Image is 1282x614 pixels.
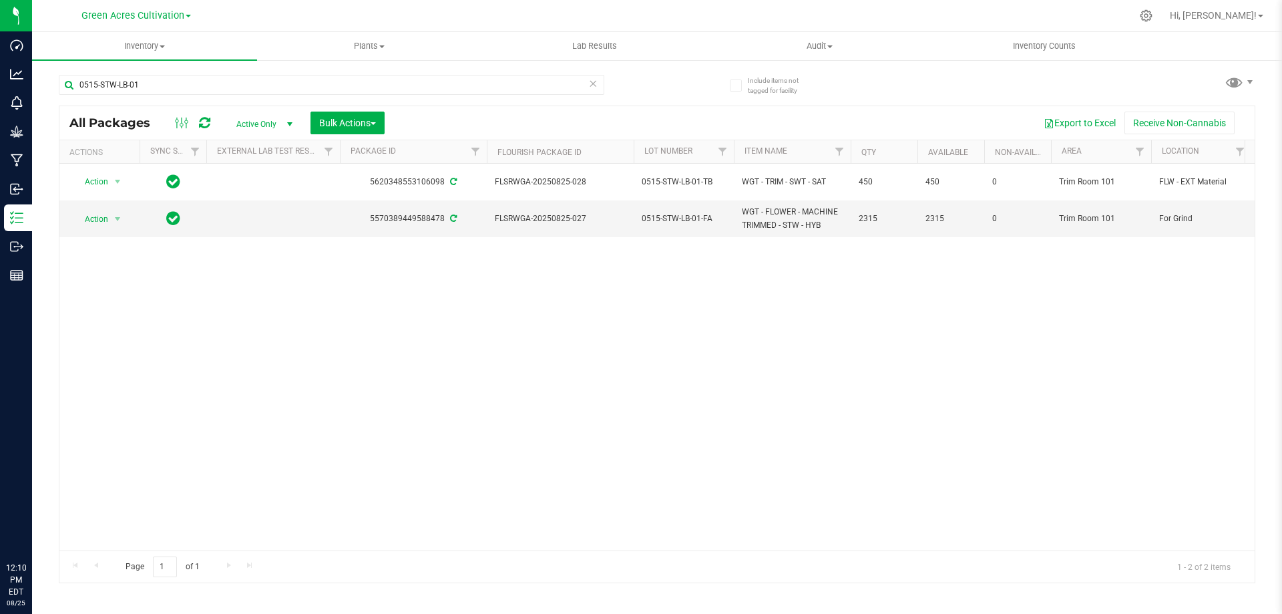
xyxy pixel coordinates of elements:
span: select [110,210,126,228]
span: Audit [708,40,931,52]
span: Clear [588,75,598,92]
div: Actions [69,148,134,157]
span: Bulk Actions [319,118,376,128]
span: In Sync [166,172,180,191]
a: External Lab Test Result [217,146,322,156]
span: FLSRWGA-20250825-027 [495,212,626,225]
a: Item Name [744,146,787,156]
input: Search Package ID, Item Name, SKU, Lot or Part Number... [59,75,604,95]
a: Lab Results [482,32,707,60]
span: Lab Results [554,40,635,52]
a: Filter [1129,140,1151,163]
span: 1 - 2 of 2 items [1166,557,1241,577]
p: 08/25 [6,598,26,608]
iframe: Resource center unread badge [39,505,55,521]
button: Export to Excel [1035,112,1124,134]
a: Filter [712,140,734,163]
a: Package ID [351,146,396,156]
span: In Sync [166,209,180,228]
a: Inventory Counts [932,32,1157,60]
inline-svg: Reports [10,269,23,282]
span: Hi, [PERSON_NAME]! [1170,10,1257,21]
a: Filter [465,140,487,163]
span: For Grind [1159,212,1243,225]
inline-svg: Inventory [10,211,23,224]
span: All Packages [69,116,164,130]
a: Inventory [32,32,257,60]
span: 0515-STW-LB-01-FA [642,212,726,225]
span: FLSRWGA-20250825-028 [495,176,626,188]
span: WGT - TRIM - SWT - SAT [742,176,843,188]
span: FLW - EXT Material [1159,176,1243,188]
span: Trim Room 101 [1059,212,1143,225]
span: 2315 [859,212,909,225]
div: 5620348553106098 [338,176,489,188]
span: Inventory Counts [995,40,1094,52]
a: Sync Status [150,146,202,156]
a: Flourish Package ID [497,148,582,157]
span: 0 [992,212,1043,225]
p: 12:10 PM EDT [6,562,26,598]
a: Plants [257,32,482,60]
button: Receive Non-Cannabis [1124,112,1235,134]
a: Lot Number [644,146,692,156]
span: 450 [925,176,976,188]
span: Page of 1 [114,557,210,577]
inline-svg: Inbound [10,182,23,196]
span: 0 [992,176,1043,188]
span: 0515-STW-LB-01-TB [642,176,726,188]
span: select [110,172,126,191]
inline-svg: Dashboard [10,39,23,52]
span: WGT - FLOWER - MACHINE TRIMMED - STW - HYB [742,206,843,231]
input: 1 [153,557,177,577]
iframe: Resource center [13,507,53,547]
span: Sync from Compliance System [448,177,457,186]
span: Action [73,210,109,228]
a: Non-Available [995,148,1054,157]
a: Audit [707,32,932,60]
span: Include items not tagged for facility [748,75,815,96]
inline-svg: Analytics [10,67,23,81]
span: Plants [258,40,481,52]
button: Bulk Actions [310,112,385,134]
span: Trim Room 101 [1059,176,1143,188]
a: Filter [829,140,851,163]
inline-svg: Grow [10,125,23,138]
inline-svg: Monitoring [10,96,23,110]
a: Filter [1229,140,1251,163]
a: Area [1062,146,1082,156]
span: 2315 [925,212,976,225]
span: 450 [859,176,909,188]
a: Available [928,148,968,157]
span: Sync from Compliance System [448,214,457,223]
a: Filter [184,140,206,163]
a: Qty [861,148,876,157]
div: 5570389449588478 [338,212,489,225]
span: Inventory [32,40,257,52]
a: Filter [318,140,340,163]
span: Green Acres Cultivation [81,10,184,21]
inline-svg: Manufacturing [10,154,23,167]
div: Manage settings [1138,9,1154,22]
a: Location [1162,146,1199,156]
inline-svg: Outbound [10,240,23,253]
span: Action [73,172,109,191]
